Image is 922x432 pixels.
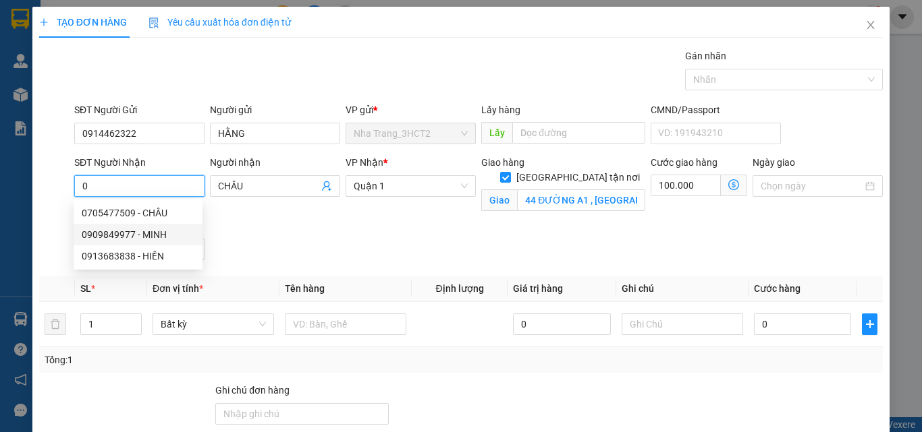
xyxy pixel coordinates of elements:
img: icon [148,18,159,28]
div: SĐT Người Gửi [74,102,205,117]
b: Phương Nam Express [17,87,74,174]
div: Người nhận [210,155,340,170]
span: Tên hàng [285,283,325,294]
div: 0913683838 - HIỀN [74,245,202,267]
span: dollar-circle [728,179,739,190]
div: 0705477509 - CHÂU [82,206,194,220]
div: SĐT Người Nhận [74,155,205,170]
span: Bất kỳ [161,314,266,334]
div: 0909849977 - MINH [74,224,202,245]
div: Người gửi [210,102,340,117]
th: Ghi chú [616,276,749,302]
input: VD: Bàn, Ghế [285,313,406,335]
label: Ghi chú đơn hàng [215,385,290,396]
span: Nha Trang_3HCT2 [354,123,468,144]
input: Ghi chú đơn hàng [215,403,389,425]
div: 0909849977 - MINH [82,227,194,242]
span: VP Nhận [346,157,383,168]
li: (c) 2017 [113,64,186,81]
input: Giao tận nơi [517,189,645,211]
span: plus [39,18,49,27]
span: Cước hàng [754,283,801,294]
span: Quận 1 [354,176,468,196]
label: Gán nhãn [685,51,726,61]
div: 0705477509 - CHÂU [74,202,202,224]
b: Gửi khách hàng [83,20,134,83]
span: Định lượng [435,283,483,294]
span: plus [863,319,877,330]
span: close [865,20,876,30]
span: Giao [481,189,517,211]
span: TẠO ĐƠN HÀNG [39,17,127,28]
span: Lấy [481,122,512,144]
span: Giá trị hàng [513,283,563,294]
div: VP gửi [346,102,476,117]
div: 0913683838 - HIỀN [82,249,194,264]
div: CMND/Passport [651,102,781,117]
button: delete [45,313,66,335]
input: Ngày giao [761,179,863,193]
input: Dọc đường [512,122,645,144]
span: user-add [321,181,332,191]
div: Tổng: 1 [45,352,357,367]
button: plus [862,313,877,335]
label: Cước giao hàng [651,157,717,168]
span: Yêu cầu xuất hóa đơn điện tử [148,17,291,28]
span: Giao hàng [481,157,524,168]
input: Ghi Chú [622,313,743,335]
img: logo.jpg [146,17,179,49]
button: Close [852,7,890,44]
span: Lấy hàng [481,104,520,115]
span: [GEOGRAPHIC_DATA] tận nơi [511,170,645,185]
input: Cước giao hàng [651,175,721,196]
span: Đơn vị tính [153,283,203,294]
b: [DOMAIN_NAME] [113,51,186,62]
span: SL [80,283,91,294]
label: Ngày giao [753,157,795,168]
input: 0 [513,313,610,335]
